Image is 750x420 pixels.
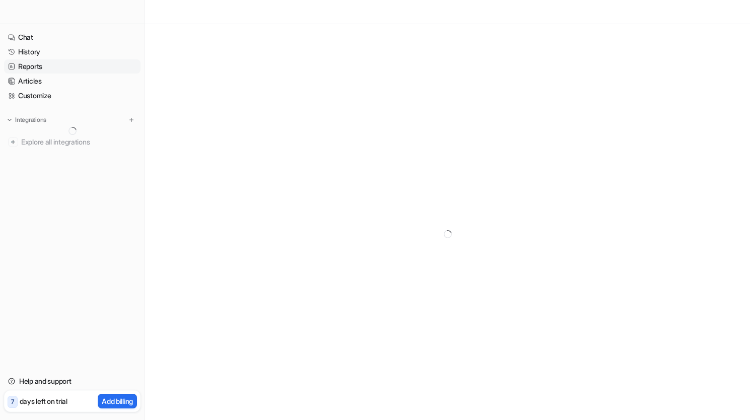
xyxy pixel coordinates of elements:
a: History [4,45,141,59]
p: Add billing [102,396,133,406]
img: explore all integrations [8,137,18,147]
button: Add billing [98,394,137,408]
p: Integrations [15,116,46,124]
a: Articles [4,74,141,88]
a: Reports [4,59,141,74]
img: menu_add.svg [128,116,135,123]
p: days left on trial [20,396,67,406]
button: Integrations [4,115,49,125]
span: Explore all integrations [21,134,137,150]
a: Chat [4,30,141,44]
a: Customize [4,89,141,103]
p: 7 [11,397,14,406]
img: expand menu [6,116,13,123]
a: Explore all integrations [4,135,141,149]
a: Help and support [4,374,141,388]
